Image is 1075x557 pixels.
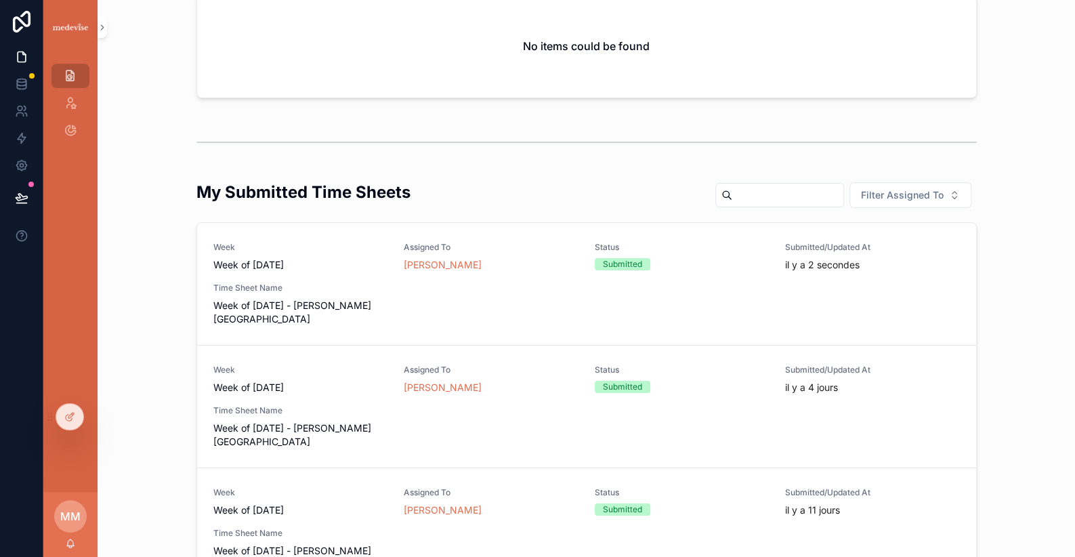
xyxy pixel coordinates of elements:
[213,299,388,326] span: Week of [DATE] - [PERSON_NAME][GEOGRAPHIC_DATA]
[213,405,388,416] span: Time Sheet Name
[404,365,578,375] span: Assigned To
[213,258,284,272] span: Week of [DATE]
[785,503,840,517] p: il y a 11 jours
[213,421,388,449] span: Week of [DATE] - [PERSON_NAME][GEOGRAPHIC_DATA]
[785,487,960,498] span: Submitted/Updated At
[785,242,960,253] span: Submitted/Updated At
[43,54,98,160] div: scrollable content
[196,181,410,203] h2: My Submitted Time Sheets
[213,487,388,498] span: Week
[603,503,642,516] div: Submitted
[404,242,578,253] span: Assigned To
[849,182,971,208] button: Select Button
[595,487,770,498] span: Status
[213,528,388,539] span: Time Sheet Name
[603,258,642,270] div: Submitted
[213,283,388,293] span: Time Sheet Name
[861,188,944,202] span: Filter Assigned To
[213,242,388,253] span: Week
[404,381,482,394] a: [PERSON_NAME]
[785,381,838,394] p: il y a 4 jours
[51,22,89,33] img: App logo
[785,258,860,272] p: il y a 2 secondes
[404,503,482,517] a: [PERSON_NAME]
[213,365,388,375] span: Week
[213,381,284,394] span: Week of [DATE]
[197,223,976,346] a: WeekWeek of [DATE]Assigned To[PERSON_NAME]StatusSubmittedSubmitted/Updated Atil y a 2 secondesTim...
[197,346,976,468] a: WeekWeek of [DATE]Assigned To[PERSON_NAME]StatusSubmittedSubmitted/Updated Atil y a 4 joursTime S...
[213,503,284,517] span: Week of [DATE]
[404,258,482,272] a: [PERSON_NAME]
[60,508,81,524] span: MM
[404,487,578,498] span: Assigned To
[523,38,650,54] h2: No items could be found
[595,242,770,253] span: Status
[785,365,960,375] span: Submitted/Updated At
[595,365,770,375] span: Status
[603,381,642,393] div: Submitted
